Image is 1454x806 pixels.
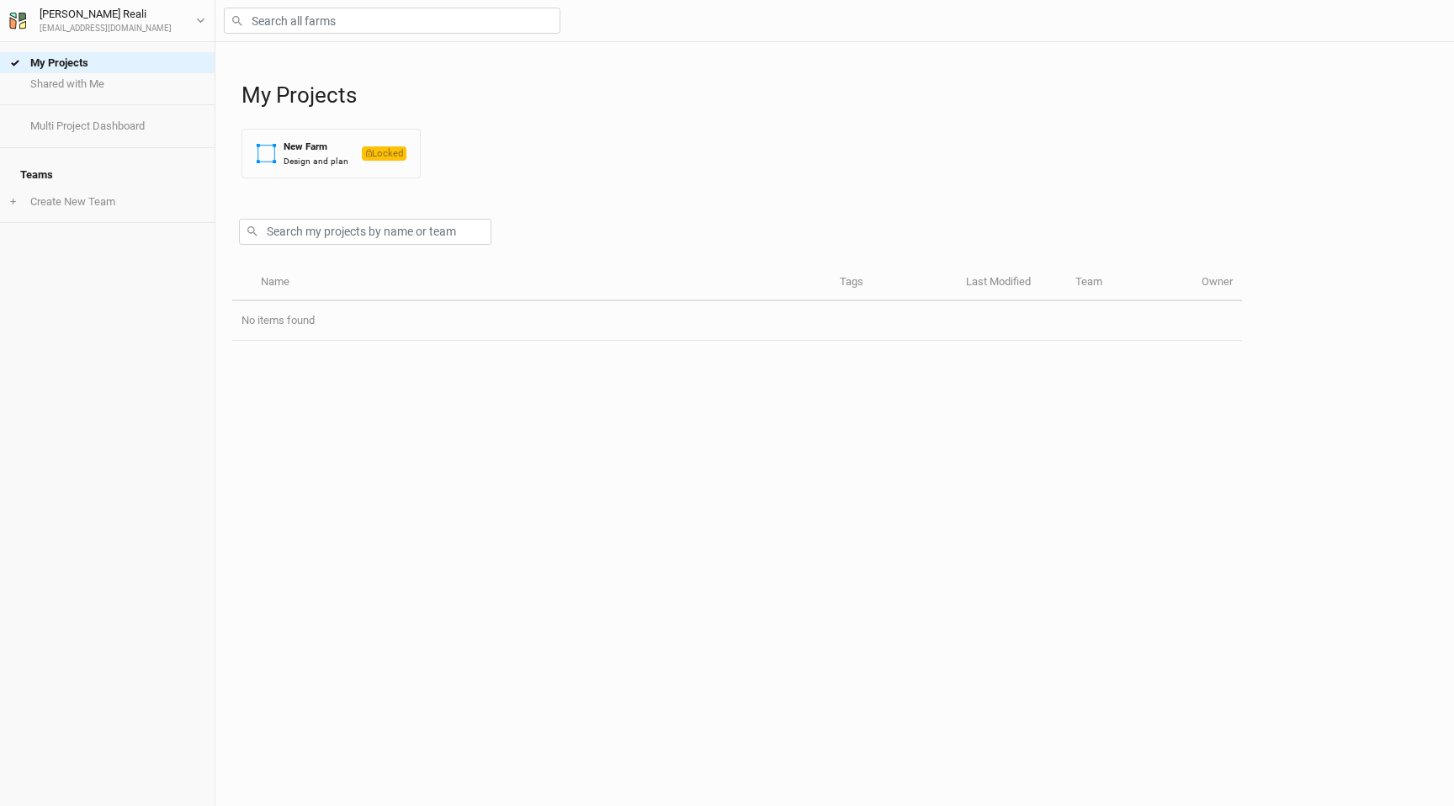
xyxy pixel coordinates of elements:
[40,6,172,23] div: [PERSON_NAME] Reali
[224,8,560,34] input: Search all farms
[251,265,830,301] th: Name
[241,82,1437,109] h1: My Projects
[241,129,421,178] button: New FarmDesign and planLocked
[1066,265,1192,301] th: Team
[40,23,172,35] div: [EMAIL_ADDRESS][DOMAIN_NAME]
[8,5,206,35] button: [PERSON_NAME] Reali[EMAIL_ADDRESS][DOMAIN_NAME]
[10,158,204,192] h4: Teams
[830,265,957,301] th: Tags
[284,140,348,154] div: New Farm
[239,219,491,245] input: Search my projects by name or team
[957,265,1066,301] th: Last Modified
[362,146,406,161] span: Locked
[1192,265,1242,301] th: Owner
[232,301,1242,341] td: No items found
[10,195,16,209] span: +
[284,155,348,167] div: Design and plan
